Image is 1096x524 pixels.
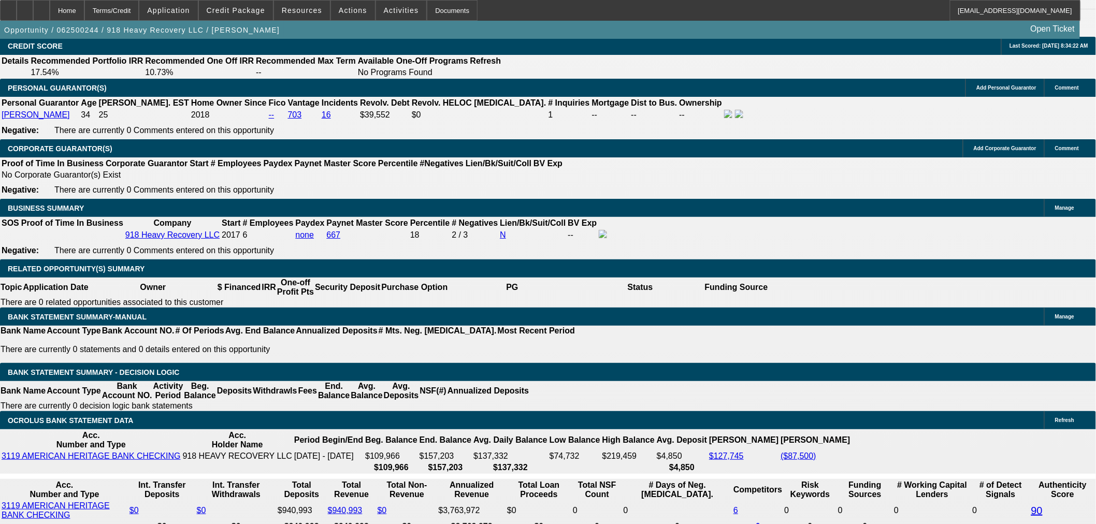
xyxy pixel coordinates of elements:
[217,381,253,401] th: Deposits
[191,110,210,119] span: 2018
[452,230,498,240] div: 2 / 3
[473,451,548,461] td: $137,332
[255,67,356,78] td: --
[225,326,296,336] th: Avg. End Balance
[54,246,274,255] span: There are currently 0 Comments entered on this opportunity
[327,219,408,227] b: Paynet Master Score
[129,480,195,500] th: Int. Transfer Deposits
[314,278,381,297] th: Security Deposit
[294,430,364,450] th: Period Begin/End
[1,158,104,169] th: Proof of Time In Business
[21,218,124,228] th: Proof of Time In Business
[497,326,575,336] th: Most Recent Period
[129,506,139,515] a: $0
[8,313,147,321] span: BANK STATEMENT SUMMARY-MANUAL
[282,6,322,14] span: Resources
[507,480,571,500] th: Total Loan Proceeds
[473,462,548,473] th: $137,332
[709,452,744,460] a: $127,745
[473,430,548,450] th: Avg. Daily Balance
[500,230,506,239] a: N
[8,204,84,212] span: BUSINESS SUMMARY
[8,416,133,425] span: OCROLUS BANK STATEMENT DATA
[1055,145,1079,151] span: Comment
[190,159,208,168] b: Start
[357,67,469,78] td: No Programs Found
[1055,314,1074,319] span: Manage
[145,67,254,78] td: 10.73%
[893,480,971,500] th: # Working Capital Lenders
[182,451,293,461] td: 918 HEAVY RECOVERY LLC
[599,230,607,238] img: facebook-icon.png
[295,230,314,239] a: none
[4,26,280,34] span: Opportunity / 062500244 / 918 Heavy Recovery LLC / [PERSON_NAME]
[656,430,708,450] th: Avg. Deposit
[592,109,630,121] td: --
[419,381,447,401] th: NSF(#)
[2,246,39,255] b: Negative:
[2,98,79,107] b: Personal Guarantor
[154,219,192,227] b: Company
[54,185,274,194] span: There are currently 0 Comments entered on this opportunity
[255,56,356,66] th: Recommended Max Term
[602,451,655,461] td: $219,459
[466,159,531,168] b: Lien/Bk/Suit/Coll
[2,501,110,519] a: 3119 AMERICAN HERITAGE BANK CHECKING
[102,381,153,401] th: Bank Account NO.
[298,381,318,401] th: Fees
[139,1,197,20] button: Application
[549,451,601,461] td: $74,732
[2,126,39,135] b: Negative:
[507,501,571,520] td: $0
[972,480,1030,500] th: # of Detect Signals
[217,278,262,297] th: $ Financed
[365,451,417,461] td: $109,966
[46,326,102,336] th: Account Type
[175,326,225,336] th: # Of Periods
[780,430,850,450] th: [PERSON_NAME]
[377,480,437,500] th: Total Non-Revenue
[46,381,102,401] th: Account Type
[378,326,497,336] th: # Mts. Neg. [MEDICAL_DATA].
[350,381,383,401] th: Avg. Balance
[357,56,469,66] th: Available One-Off Programs
[631,98,677,107] b: Dist to Bus.
[89,278,217,297] th: Owner
[288,98,320,107] b: Vantage
[592,98,629,107] b: Mortgage
[1031,480,1095,500] th: Authenticity Score
[99,98,189,107] b: [PERSON_NAME]. EST
[470,56,502,66] th: Refresh
[8,42,63,50] span: CREDIT SCORE
[447,381,529,401] th: Annualized Deposits
[679,98,722,107] b: Ownership
[359,109,410,121] td: $39,552
[410,219,450,227] b: Percentile
[2,110,70,119] a: [PERSON_NAME]
[222,219,240,227] b: Start
[1010,43,1088,49] span: Last Scored: [DATE] 8:34:22 AM
[1055,417,1074,423] span: Refresh
[656,451,708,461] td: $4,850
[784,480,837,500] th: Risk Keywords
[1,480,128,500] th: Acc. Number and Type
[339,6,367,14] span: Actions
[419,430,472,450] th: End. Balance
[2,452,181,460] a: 3119 AMERICAN HERITAGE BANK CHECKING
[295,219,324,227] b: Paydex
[147,6,190,14] span: Application
[384,6,419,14] span: Activities
[1055,85,1079,91] span: Comment
[420,159,464,168] b: #Negatives
[623,480,732,500] th: # Days of Neg. [MEDICAL_DATA].
[838,501,892,520] td: 0
[411,109,547,121] td: $0
[277,501,326,520] td: $940,993
[365,430,417,450] th: Beg. Balance
[80,109,97,121] td: 34
[81,98,96,107] b: Age
[412,98,546,107] b: Revolv. HELOC [MEDICAL_DATA].
[724,110,732,118] img: facebook-icon.png
[30,67,143,78] td: 17.54%
[974,145,1036,151] span: Add Corporate Guarantor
